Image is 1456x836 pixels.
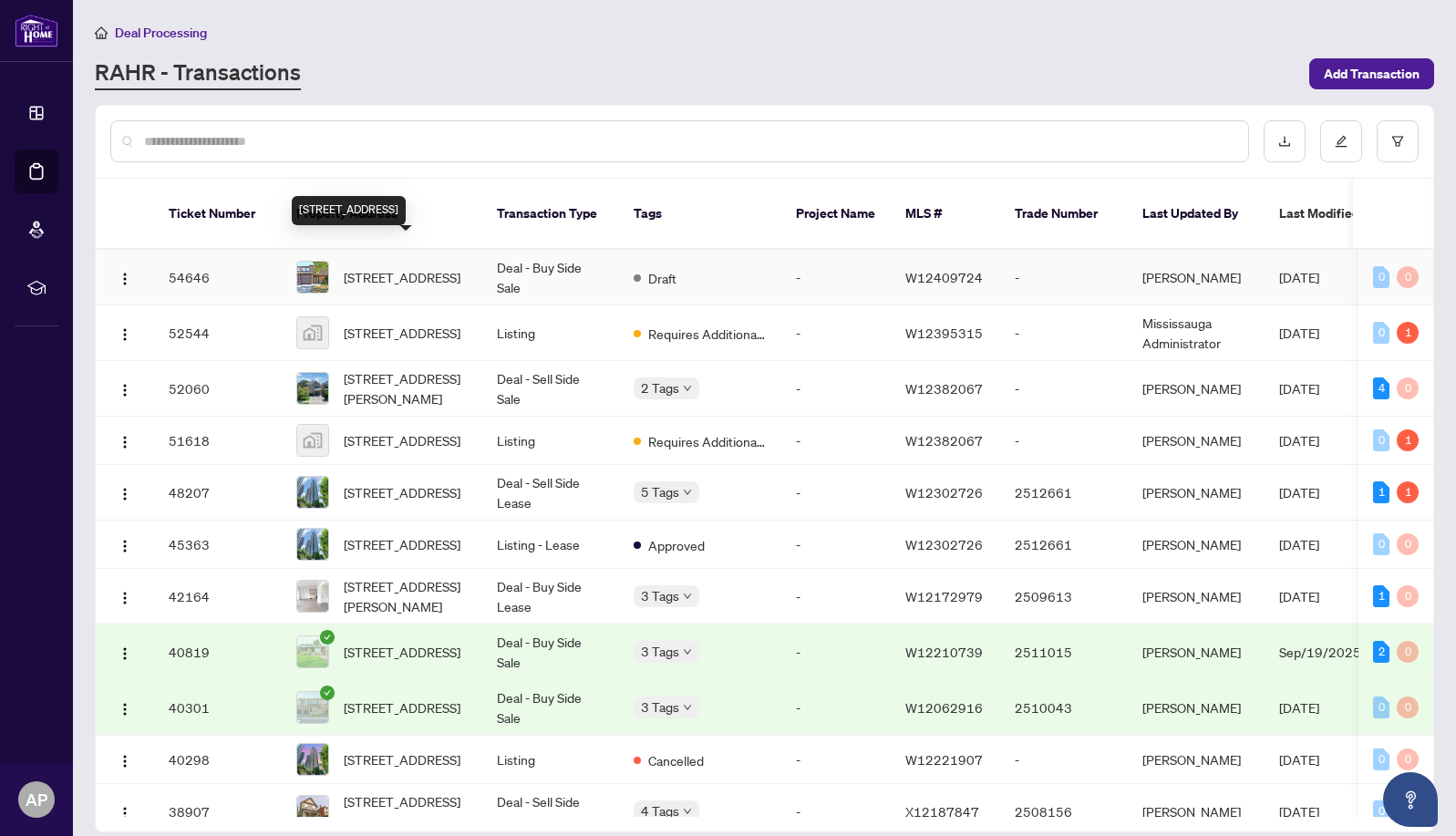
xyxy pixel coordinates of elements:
span: 4 Tags [641,800,679,821]
div: 0 [1373,429,1389,451]
td: Deal - Buy Side Lease [482,569,619,624]
td: [PERSON_NAME] [1128,250,1265,305]
td: Deal - Buy Side Sale [482,680,619,736]
div: 1 [1397,322,1419,344]
img: thumbnail-img [297,581,328,612]
td: 48207 [154,465,282,521]
th: MLS # [891,179,1000,250]
span: W12062916 [905,699,983,716]
div: 1 [1397,481,1419,503]
div: 0 [1373,748,1389,770]
th: Tags [619,179,781,250]
span: down [683,592,692,601]
button: Logo [110,374,139,403]
span: [STREET_ADDRESS][PERSON_NAME] [344,791,468,831]
span: [STREET_ADDRESS] [344,267,460,287]
span: [STREET_ADDRESS] [344,697,460,717]
td: Deal - Sell Side Lease [482,465,619,521]
div: 0 [1397,748,1419,770]
span: W12382067 [905,432,983,449]
td: Listing - Lease [482,521,619,569]
span: check-circle [320,686,335,700]
td: [PERSON_NAME] [1128,521,1265,569]
th: Last Modified Date [1265,179,1429,250]
button: Logo [110,426,139,455]
span: [DATE] [1279,699,1319,716]
img: thumbnail-img [297,425,328,456]
button: Add Transaction [1309,58,1434,89]
img: Logo [118,754,132,769]
td: - [1000,736,1128,784]
span: 5 Tags [641,481,679,502]
span: down [683,488,692,497]
span: [DATE] [1279,269,1319,285]
td: - [781,736,891,784]
td: - [781,465,891,521]
button: Open asap [1383,772,1438,827]
img: thumbnail-img [297,317,328,348]
span: [DATE] [1279,588,1319,604]
td: - [1000,361,1128,417]
img: Logo [118,383,132,397]
div: 0 [1373,533,1389,555]
span: [STREET_ADDRESS] [344,482,460,502]
div: 0 [1373,266,1389,288]
span: 3 Tags [641,697,679,717]
td: Deal - Buy Side Sale [482,624,619,680]
span: Cancelled [648,750,704,770]
td: 2510043 [1000,680,1128,736]
span: [STREET_ADDRESS] [344,323,460,343]
td: 52544 [154,305,282,361]
td: [PERSON_NAME] [1128,361,1265,417]
button: Logo [110,582,139,611]
div: 4 [1373,377,1389,399]
img: thumbnail-img [297,636,328,667]
td: 42164 [154,569,282,624]
span: W12395315 [905,325,983,341]
span: home [95,26,108,39]
button: Logo [110,797,139,826]
span: down [683,384,692,393]
td: 2512661 [1000,465,1128,521]
span: W12172979 [905,588,983,604]
button: Logo [110,637,139,666]
button: Logo [110,318,139,347]
span: W12210739 [905,644,983,660]
span: [STREET_ADDRESS][PERSON_NAME] [344,576,468,616]
img: thumbnail-img [297,373,328,404]
span: [DATE] [1279,380,1319,397]
img: Logo [118,702,132,717]
td: - [781,521,891,569]
span: [STREET_ADDRESS] [344,642,460,662]
span: Deal Processing [115,25,207,41]
img: thumbnail-img [297,692,328,723]
span: W12221907 [905,751,983,768]
img: logo [15,14,58,47]
div: 0 [1397,641,1419,663]
span: [DATE] [1279,325,1319,341]
div: 0 [1373,800,1389,822]
span: download [1278,135,1291,148]
span: 2 Tags [641,377,679,398]
td: 2509613 [1000,569,1128,624]
span: 3 Tags [641,641,679,662]
td: - [781,305,891,361]
span: down [683,647,692,656]
td: 40819 [154,624,282,680]
span: W12382067 [905,380,983,397]
td: 40298 [154,736,282,784]
img: Logo [118,646,132,661]
span: W12302726 [905,484,983,501]
td: Deal - Sell Side Sale [482,361,619,417]
td: Mississauga Administrator [1128,305,1265,361]
span: 3 Tags [641,585,679,606]
td: [PERSON_NAME] [1128,624,1265,680]
img: Logo [118,327,132,342]
span: Draft [648,268,676,288]
button: filter [1377,120,1419,162]
div: [STREET_ADDRESS] [292,196,406,225]
img: Logo [118,591,132,605]
div: 0 [1397,533,1419,555]
td: 51618 [154,417,282,465]
span: [STREET_ADDRESS][PERSON_NAME] [344,368,468,408]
